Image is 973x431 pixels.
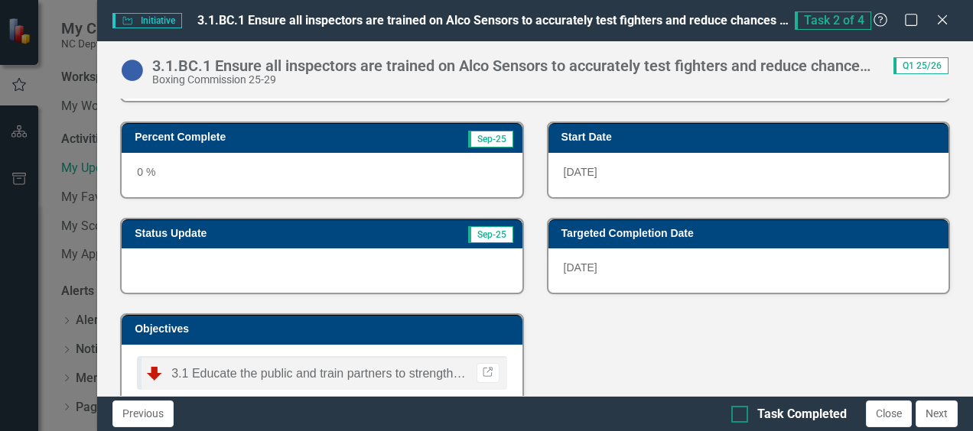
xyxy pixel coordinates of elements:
img: No Information [120,58,145,83]
div: Task Completed [757,406,847,423]
button: Next [916,400,958,427]
h3: Targeted Completion Date [561,228,941,239]
h3: Start Date [561,131,941,143]
span: Task 2 of 4 [795,11,871,30]
h3: Status Update [135,228,365,239]
span: Sep-25 [468,226,513,243]
span: Q1 25/26 [893,57,949,74]
h3: Objectives [135,323,514,335]
div: 3.1.BC.1 Ensure all inspectors are trained on Alco Sensors to accurately test fighters and reduce... [152,57,878,74]
span: [DATE] [564,166,597,178]
span: Initiative [112,13,181,28]
div: Boxing Commission 25-29 [152,74,878,86]
button: Previous [112,400,174,427]
button: Close [866,400,912,427]
span: 3.1 Educate the public and train partners to strengthen public safety and improve access to services [171,367,712,380]
div: 0 % [122,153,522,197]
span: 3.1.BC.1 Ensure all inspectors are trained on Alco Sensors to accurately test fighters and reduce... [197,13,868,28]
img: Below Plan [145,364,164,382]
h3: Percent Complete [135,131,386,143]
span: [DATE] [564,261,597,274]
span: Sep-25 [468,131,513,147]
